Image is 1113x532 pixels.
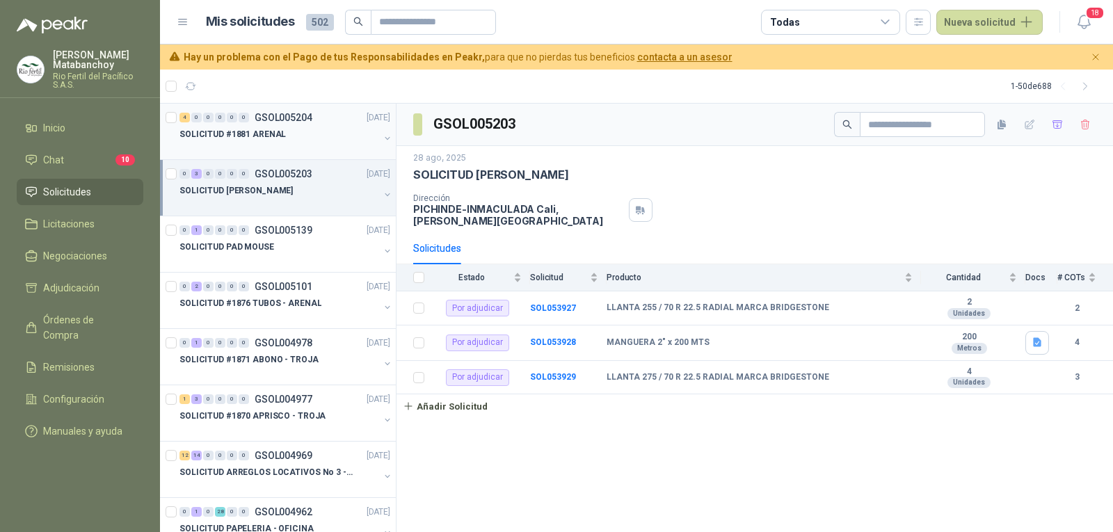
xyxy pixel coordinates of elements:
a: Remisiones [17,354,143,380]
div: 0 [227,225,237,235]
b: 200 [921,332,1017,343]
div: 0 [203,394,214,404]
span: Licitaciones [43,216,95,232]
span: 18 [1085,6,1105,19]
a: 0 2 0 0 0 0 GSOL005101[DATE] SOLICITUD #1876 TUBOS - ARENAL [179,278,393,323]
span: Remisiones [43,360,95,375]
div: 0 [215,282,225,291]
b: 4 [1057,336,1096,349]
p: [DATE] [367,111,390,124]
h3: GSOL005203 [433,113,518,135]
b: 2 [921,297,1017,308]
span: Configuración [43,392,104,407]
div: 0 [227,507,237,517]
div: 0 [179,225,190,235]
a: Órdenes de Compra [17,307,143,348]
p: [DATE] [367,506,390,519]
p: GSOL005101 [255,282,312,291]
div: 1 [191,338,202,348]
span: Inicio [43,120,65,136]
b: LLANTA 275 / 70 R 22.5 RADIAL MARCA BRIDGESTONE [607,372,829,383]
p: SOLICITUD [PERSON_NAME] [179,184,293,198]
a: Añadir Solicitud [397,394,1113,418]
div: 0 [179,507,190,517]
div: 2 [191,282,202,291]
a: Configuración [17,386,143,412]
div: 0 [203,451,214,460]
th: Producto [607,264,921,291]
div: 0 [227,338,237,348]
div: 0 [239,507,249,517]
button: Cerrar [1087,49,1105,66]
a: 0 1 0 0 0 0 GSOL005139[DATE] SOLICITUD PAD MOUSE [179,222,393,266]
div: 0 [179,169,190,179]
th: Solicitud [530,264,607,291]
div: 0 [227,169,237,179]
p: [DATE] [367,393,390,406]
div: 3 [191,394,202,404]
a: Adjudicación [17,275,143,301]
a: 0 1 0 0 0 0 GSOL004978[DATE] SOLICITUD #1871 ABONO - TROJA [179,334,393,379]
div: 0 [215,113,225,122]
div: 14 [191,451,202,460]
a: Solicitudes [17,179,143,205]
div: 0 [179,282,190,291]
a: 4 0 0 0 0 0 GSOL005204[DATE] SOLICITUD #1881 ARENAL [179,109,393,154]
p: SOLICITUD #1881 ARENAL [179,128,286,141]
a: SOL053929 [530,372,576,382]
a: Negociaciones [17,243,143,269]
div: 0 [203,507,214,517]
div: 0 [239,225,249,235]
div: 1 [179,394,190,404]
a: Manuales y ayuda [17,418,143,444]
a: SOL053928 [530,337,576,347]
th: Cantidad [921,264,1025,291]
a: Chat10 [17,147,143,173]
p: Rio Fertil del Pacífico S.A.S. [53,72,143,89]
span: search [842,120,852,129]
a: 12 14 0 0 0 0 GSOL004969[DATE] SOLICITUD ARREGLOS LOCATIVOS No 3 - PICHINDE [179,447,393,492]
button: Nueva solicitud [936,10,1043,35]
b: SOL053927 [530,303,576,313]
p: [DATE] [367,449,390,462]
a: Inicio [17,115,143,141]
p: GSOL005204 [255,113,312,122]
p: GSOL004977 [255,394,312,404]
div: 0 [227,282,237,291]
p: [DATE] [367,168,390,181]
div: 0 [215,451,225,460]
img: Company Logo [17,56,44,83]
span: # COTs [1057,273,1085,282]
span: para que no pierdas tus beneficios [184,49,732,65]
th: Docs [1025,264,1057,291]
div: 1 - 50 de 688 [1011,75,1096,97]
b: Hay un problema con el Pago de tus Responsabilidades en Peakr, [184,51,485,63]
p: GSOL004969 [255,451,312,460]
img: Logo peakr [17,17,88,33]
span: Adjudicación [43,280,99,296]
div: 1 [191,225,202,235]
div: 0 [227,113,237,122]
div: 0 [191,113,202,122]
p: GSOL005203 [255,169,312,179]
div: 28 [215,507,225,517]
p: PICHINDE-INMACULADA Cali , [PERSON_NAME][GEOGRAPHIC_DATA] [413,203,623,227]
div: 3 [191,169,202,179]
span: Producto [607,273,902,282]
a: contacta a un asesor [637,51,732,63]
div: 0 [215,394,225,404]
div: 0 [239,282,249,291]
div: Unidades [947,308,991,319]
span: Chat [43,152,64,168]
div: Por adjudicar [446,369,509,386]
p: GSOL005139 [255,225,312,235]
span: Negociaciones [43,248,107,264]
div: 0 [239,394,249,404]
div: 0 [203,169,214,179]
span: Solicitud [530,273,587,282]
p: [DATE] [367,337,390,350]
p: GSOL004978 [255,338,312,348]
b: 3 [1057,371,1096,384]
